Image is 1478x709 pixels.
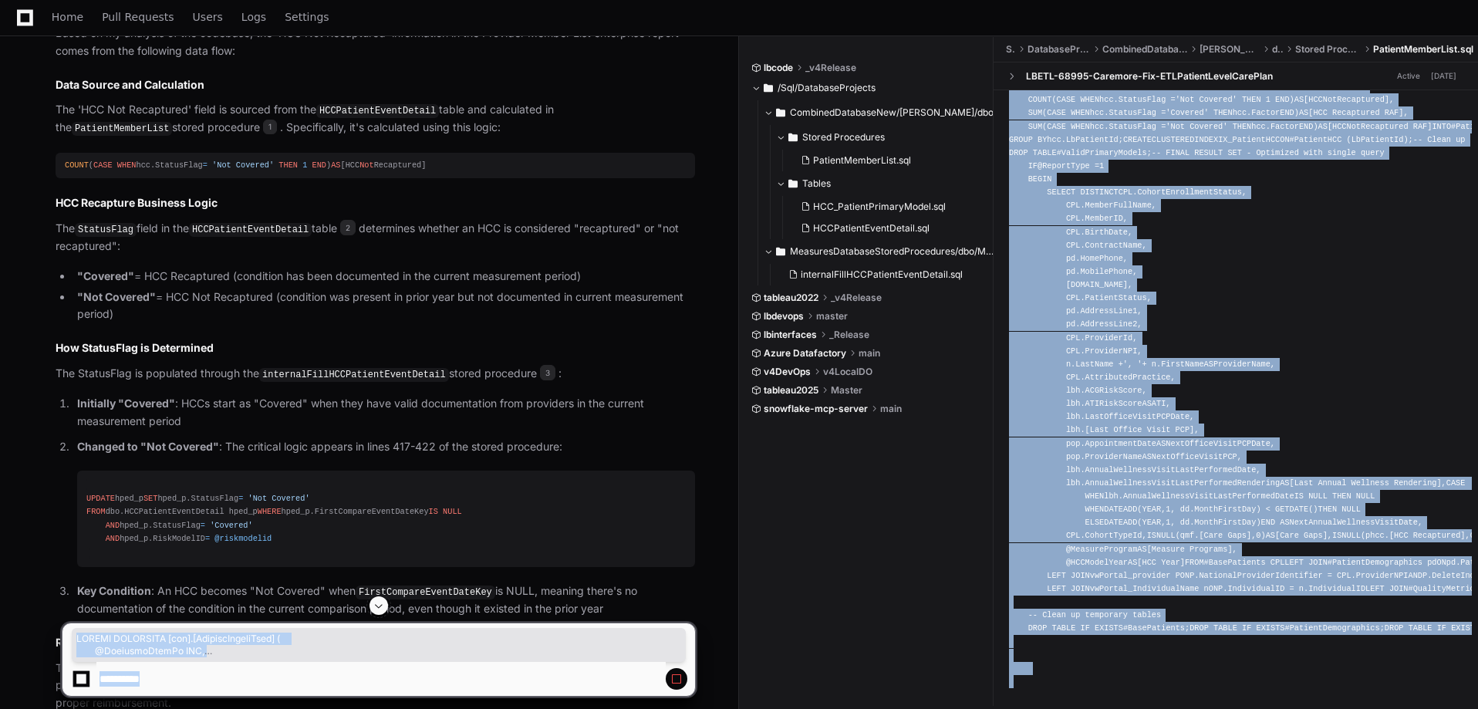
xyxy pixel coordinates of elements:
span: WHEN [1071,122,1090,131]
span: FROM [86,507,106,516]
code: FirstCompareEventDateKey [356,586,495,599]
span: AS [1142,399,1152,408]
button: internalFillHCCPatientEventDetail.sql [782,264,985,285]
span: BY [1038,135,1047,144]
span: _v4Release [805,62,856,74]
strong: Key Condition [77,584,151,597]
div: ( hcc.StatusFlag ) [HCC Recaptured] [65,159,686,172]
span: DatabaseProjects [1028,43,1090,56]
span: CASE [1446,478,1466,488]
span: NULL [1356,491,1375,501]
span: NULL [1308,491,1328,501]
span: Sql [1006,43,1015,56]
span: 1 [302,160,307,170]
span: ON [1437,558,1446,567]
span: DISTINCT [1080,187,1118,197]
button: /Sql/DatabaseProjects [751,76,982,100]
span: main [859,347,880,360]
span: BEGIN [1028,174,1052,184]
span: = [205,534,210,543]
span: CREATE [1123,135,1152,144]
span: AS [1142,452,1152,461]
span: AND [106,521,120,530]
span: NULL [1341,505,1361,514]
span: Stored Procedures [802,131,885,143]
div: hped_p hped_p.StatusFlag dbo.HCCPatientEventDetail hped_p hped_p.FirstCompareEventDateKey hped_p.... [86,492,686,545]
span: lbcode [764,62,793,74]
span: dbo [1272,43,1283,56]
span: ON [1280,135,1289,144]
span: HCCPatientEventDetail.sql [813,222,930,235]
span: 'Not Covered' [1176,95,1237,104]
span: AS [1318,122,1328,131]
button: PatientMemberList.sql [795,150,985,171]
span: -- Clean up [1413,135,1466,144]
span: FROM [1185,558,1204,567]
span: IF [1028,161,1038,170]
span: tableau2025 [764,384,818,397]
span: WHEN [117,160,137,170]
span: WHEN [1085,491,1105,501]
span: CombinedDatabaseNew/[PERSON_NAME]/dbo [790,106,994,119]
span: THEN [1242,95,1261,104]
span: AS [1128,558,1137,567]
span: main [880,403,902,415]
svg: Directory [776,242,785,261]
span: CombinedDatabaseNew [1102,43,1187,56]
span: Settings [285,12,329,22]
span: Logs [241,12,266,22]
span: snowflake-mcp-server [764,403,868,415]
span: ON [1209,584,1218,593]
span: END [1275,95,1289,104]
span: = [201,521,205,530]
span: Tables [802,177,831,190]
code: internalFillHCCPatientEventDetail [259,368,449,382]
span: lbdevops [764,310,804,322]
span: 'Not Covered' [248,494,309,503]
span: Not [359,160,373,170]
span: AS [1137,545,1146,554]
span: SELECT [1047,187,1075,197]
span: tableau2022 [764,292,818,304]
span: IS [1294,491,1304,501]
li: = HCC Recaptured (condition has been documented in the current measurement period) [73,268,695,285]
span: IS [429,507,438,516]
span: AS [1266,531,1275,540]
span: lbinterfaces [764,329,817,341]
span: v4DevOps [764,366,811,378]
p: : An HCC becomes "Not Covered" when is NULL, meaning there's no documentation of the condition in... [77,582,695,618]
svg: Directory [776,103,785,122]
span: AND [106,534,120,543]
svg: Directory [788,128,798,147]
code: PatientMemberList [72,122,172,136]
span: v4LocalDO [823,366,872,378]
span: AS [1294,95,1304,104]
span: 0 [1470,531,1475,540]
span: ', ' [1123,360,1142,369]
span: AS [1204,360,1213,369]
span: Pull Requests [102,12,174,22]
span: THEN [1332,491,1351,501]
button: CombinedDatabaseNew/[PERSON_NAME]/dbo [764,100,994,125]
span: 'Not Covered' [1166,122,1227,131]
span: Active [1392,69,1425,83]
span: AS [1280,478,1289,488]
span: INTO [1432,122,1451,131]
span: 0 [1256,531,1260,540]
span: SET [143,494,157,503]
span: END [1261,518,1275,527]
span: 1 [263,120,277,135]
span: END [312,160,326,170]
span: WHEN [1085,505,1105,514]
span: ISNULL [1332,531,1361,540]
span: AS [331,160,340,170]
span: _Release [829,329,869,341]
svg: Directory [764,79,773,97]
span: @riskmodelid [214,534,272,543]
span: MeasuresDatabaseStoredProcedures/dbo/Measures/HCCRewrite [790,245,994,258]
span: = [203,160,208,170]
button: Stored Procedures [776,125,994,150]
span: THEN [1233,122,1252,131]
p: The field in the table determines whether an HCC is considered "recaptured" or "not recaptured": [56,220,695,255]
span: CASE [1047,122,1066,131]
